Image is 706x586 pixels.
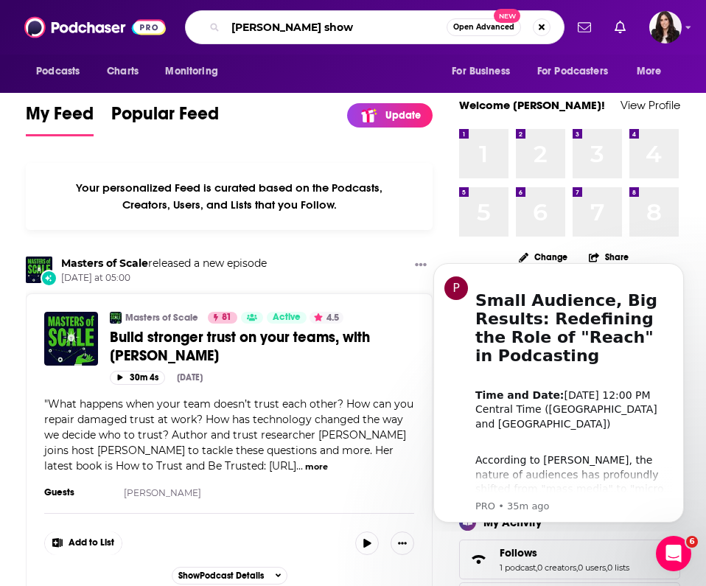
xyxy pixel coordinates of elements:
[656,536,691,571] iframe: Intercom live chat
[44,312,98,366] img: Build stronger trust on your teams, with Rachel Botsman
[110,328,370,365] span: Build stronger trust on your teams, with [PERSON_NAME]
[222,310,231,325] span: 81
[310,312,343,324] button: 4.5
[61,272,267,285] span: [DATE] at 05:00
[26,57,99,86] button: open menu
[572,15,597,40] a: Show notifications dropdown
[155,57,237,86] button: open menu
[606,562,607,573] span: ,
[578,562,606,573] a: 0 users
[649,11,682,43] button: Show profile menu
[588,243,629,271] button: Share
[172,567,288,585] button: ShowPodcast Details
[124,487,201,498] a: [PERSON_NAME]
[208,312,237,324] a: 81
[536,562,537,573] span: ,
[447,18,521,36] button: Open AdvancedNew
[576,562,578,573] span: ,
[347,103,433,128] a: Update
[111,102,219,136] a: Popular Feed
[125,312,198,324] a: Masters of Scale
[637,61,662,82] span: More
[537,562,576,573] a: 0 creators
[24,13,166,41] img: Podchaser - Follow, Share and Rate Podcasts
[621,98,680,112] a: View Profile
[500,562,536,573] a: 1 podcast
[626,57,680,86] button: open menu
[500,546,629,559] a: Follows
[385,109,421,122] p: Update
[500,546,537,559] span: Follows
[649,11,682,43] img: User Profile
[26,102,94,133] span: My Feed
[61,257,267,271] h3: released a new episode
[409,257,433,275] button: Show More Button
[528,57,629,86] button: open menu
[226,15,447,39] input: Search podcasts, credits, & more...
[110,371,165,385] button: 30m 4s
[110,328,414,365] a: Build stronger trust on your teams, with [PERSON_NAME]
[97,57,147,86] a: Charts
[459,98,605,112] a: Welcome [PERSON_NAME]!
[607,562,629,573] a: 0 lists
[510,248,576,266] button: Change
[609,15,632,40] a: Show notifications dropdown
[41,270,57,286] div: New Episode
[107,61,139,82] span: Charts
[452,61,510,82] span: For Business
[464,549,494,570] a: Follows
[26,163,433,230] div: Your personalized Feed is curated based on the Podcasts, Creators, Users, and Lists that you Follow.
[185,10,565,44] div: Search podcasts, credits, & more...
[26,102,94,136] a: My Feed
[26,257,52,283] img: Masters of Scale
[44,397,413,472] span: What happens when your team doesn’t trust each other? How can you repair damaged trust at work? H...
[273,310,301,325] span: Active
[165,61,217,82] span: Monitoring
[61,257,148,270] a: Masters of Scale
[686,536,698,548] span: 6
[649,11,682,43] span: Logged in as RebeccaShapiro
[441,57,528,86] button: open menu
[296,459,303,472] span: ...
[111,102,219,133] span: Popular Feed
[178,571,264,581] span: Show Podcast Details
[69,537,114,548] span: Add to List
[459,540,680,579] span: Follows
[391,531,414,555] button: Show More Button
[537,61,608,82] span: For Podcasters
[453,24,514,31] span: Open Advanced
[45,531,122,555] button: Show More Button
[305,461,328,473] button: more
[110,312,122,324] img: Masters of Scale
[494,9,520,23] span: New
[267,312,307,324] a: Active
[44,486,111,498] h3: Guests
[44,397,413,472] span: "
[177,372,203,383] div: [DATE]
[411,250,706,531] iframe: Intercom notifications message
[36,61,80,82] span: Podcasts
